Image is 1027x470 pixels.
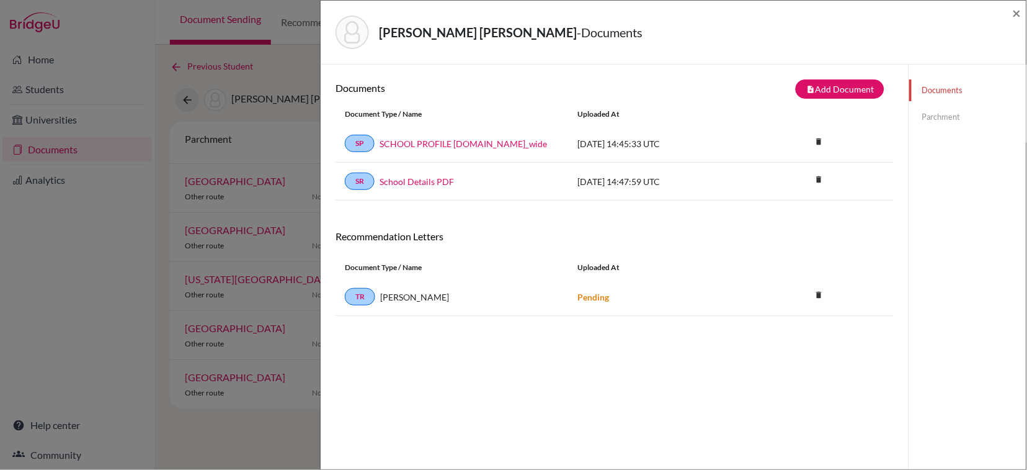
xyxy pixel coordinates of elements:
[345,173,375,190] a: SR
[336,109,568,120] div: Document Type / Name
[577,292,609,302] strong: Pending
[336,262,568,273] div: Document Type / Name
[1013,6,1021,20] button: Close
[806,85,815,94] i: note_add
[568,262,754,273] div: Uploaded at
[568,137,754,150] div: [DATE] 14:45:33 UTC
[380,175,454,188] a: School Details PDF
[345,135,375,152] a: SP
[810,287,829,304] a: delete
[810,172,829,189] a: delete
[345,288,375,305] a: TR
[568,109,754,120] div: Uploaded at
[336,230,894,242] h6: Recommendation Letters
[568,175,754,188] div: [DATE] 14:47:59 UTC
[810,134,829,151] a: delete
[909,79,1026,101] a: Documents
[577,25,643,40] span: - Documents
[380,137,548,150] a: SCHOOL PROFILE [DOMAIN_NAME]_wide
[380,291,449,304] span: [PERSON_NAME]
[796,79,884,99] button: note_addAdd Document
[379,25,577,40] strong: [PERSON_NAME] [PERSON_NAME]
[810,170,829,189] i: delete
[909,106,1026,128] a: Parchment
[1013,4,1021,22] span: ×
[810,286,829,304] i: delete
[336,82,615,94] h6: Documents
[810,132,829,151] i: delete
